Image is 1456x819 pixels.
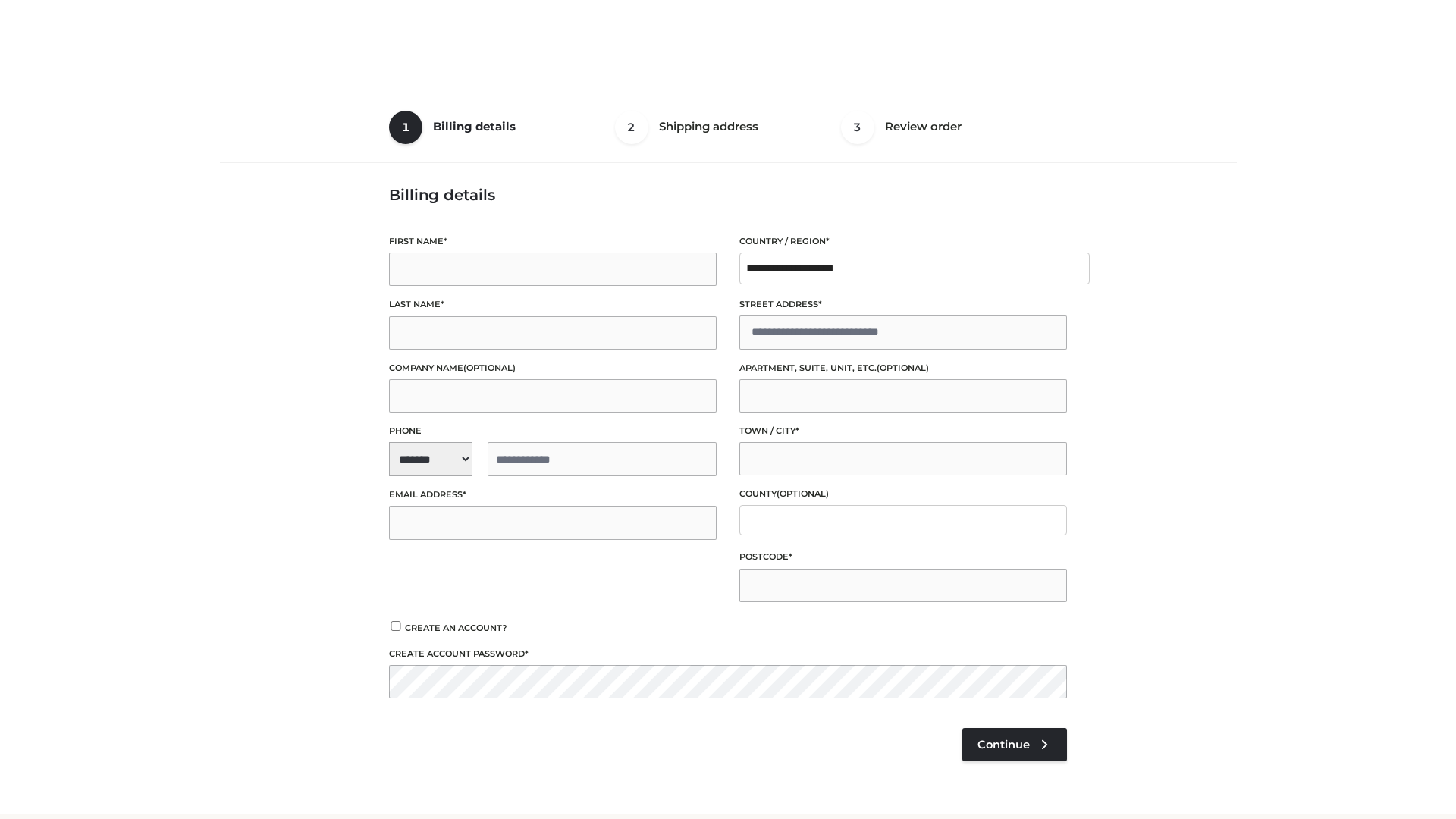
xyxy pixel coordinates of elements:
span: Review order [885,119,962,133]
label: Phone [389,424,717,438]
label: Street address [739,297,1067,312]
label: Country / Region [739,234,1067,249]
span: 2 [615,111,648,144]
label: First name [389,234,717,249]
h3: Billing details [389,186,1067,204]
span: Billing details [433,119,516,133]
label: Email address [389,488,717,502]
a: Continue [962,728,1067,761]
label: County [739,487,1067,501]
span: 1 [389,111,422,144]
span: Shipping address [659,119,758,133]
span: (optional) [463,362,516,373]
label: Town / City [739,424,1067,438]
label: Company name [389,361,717,375]
span: Create an account? [405,623,507,633]
label: Apartment, suite, unit, etc. [739,361,1067,375]
label: Create account password [389,647,1067,661]
label: Last name [389,297,717,312]
span: 3 [841,111,874,144]
label: Postcode [739,550,1067,564]
input: Create an account? [389,621,403,631]
span: (optional) [877,362,929,373]
span: Continue [977,738,1030,752]
span: (optional) [777,488,829,499]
